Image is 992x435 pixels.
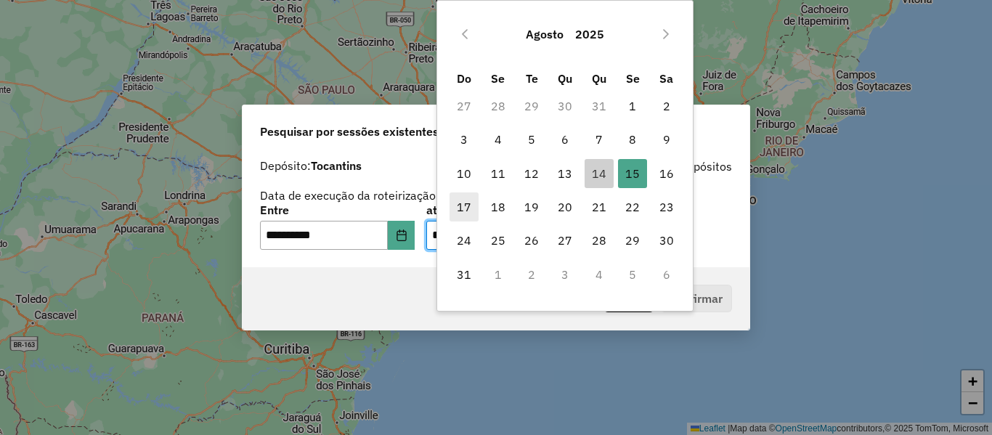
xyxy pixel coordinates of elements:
[548,190,582,224] td: 20
[491,71,505,86] span: Se
[652,192,681,221] span: 23
[582,258,616,291] td: 4
[618,159,647,188] span: 15
[652,159,681,188] span: 16
[582,123,616,156] td: 7
[582,157,616,190] td: 14
[616,190,649,224] td: 22
[558,71,572,86] span: Qu
[447,123,481,156] td: 3
[447,190,481,224] td: 17
[481,123,515,156] td: 4
[649,190,683,224] td: 23
[616,258,649,291] td: 5
[426,201,581,219] label: até
[260,201,415,219] label: Entre
[447,89,481,123] td: 27
[649,89,683,123] td: 2
[450,159,479,188] span: 10
[585,192,614,221] span: 21
[515,258,548,291] td: 2
[654,23,678,46] button: Next Month
[626,71,640,86] span: Se
[515,190,548,224] td: 19
[457,71,471,86] span: Do
[515,89,548,123] td: 29
[652,226,681,255] span: 30
[481,157,515,190] td: 11
[618,92,647,121] span: 1
[481,224,515,257] td: 25
[548,224,582,257] td: 27
[484,226,513,255] span: 25
[447,157,481,190] td: 10
[569,17,610,52] button: Choose Year
[616,157,649,190] td: 15
[618,192,647,221] span: 22
[453,23,476,46] button: Previous Month
[582,89,616,123] td: 31
[582,224,616,257] td: 28
[548,123,582,156] td: 6
[616,224,649,257] td: 29
[481,258,515,291] td: 1
[652,92,681,121] span: 2
[517,125,546,154] span: 5
[481,190,515,224] td: 18
[548,89,582,123] td: 30
[520,17,569,52] button: Choose Month
[649,224,683,257] td: 30
[447,258,481,291] td: 31
[550,125,580,154] span: 6
[517,159,546,188] span: 12
[517,192,546,221] span: 19
[484,159,513,188] span: 11
[517,226,546,255] span: 26
[649,157,683,190] td: 16
[585,226,614,255] span: 28
[484,192,513,221] span: 18
[260,123,439,140] span: Pesquisar por sessões existentes
[548,258,582,291] td: 3
[450,226,479,255] span: 24
[388,221,415,250] button: Choose Date
[652,125,681,154] span: 9
[481,89,515,123] td: 28
[550,226,580,255] span: 27
[582,190,616,224] td: 21
[616,89,649,123] td: 1
[260,187,439,204] label: Data de execução da roteirização:
[585,159,614,188] span: 14
[616,123,649,156] td: 8
[550,159,580,188] span: 13
[515,224,548,257] td: 26
[484,125,513,154] span: 4
[450,125,479,154] span: 3
[592,71,606,86] span: Qu
[260,157,362,174] label: Depósito:
[659,71,673,86] span: Sa
[450,192,479,221] span: 17
[311,158,362,173] strong: Tocantins
[585,125,614,154] span: 7
[649,258,683,291] td: 6
[618,125,647,154] span: 8
[618,226,647,255] span: 29
[450,260,479,289] span: 31
[447,224,481,257] td: 24
[649,123,683,156] td: 9
[550,192,580,221] span: 20
[515,123,548,156] td: 5
[526,71,538,86] span: Te
[515,157,548,190] td: 12
[548,157,582,190] td: 13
